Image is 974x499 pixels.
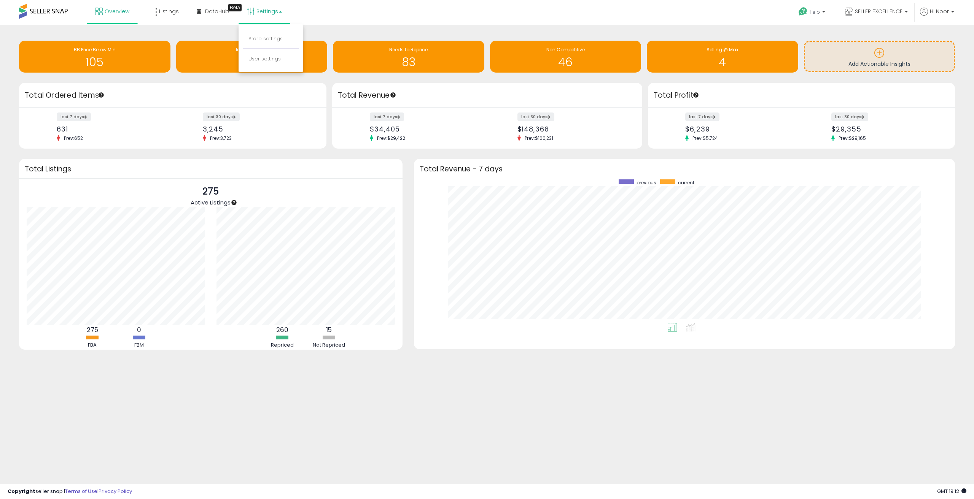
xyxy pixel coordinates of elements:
p: 275 [191,184,231,199]
span: Needs to Reprice [389,46,428,53]
div: FBA [70,342,115,349]
div: Not Repriced [306,342,352,349]
label: last 7 days [685,112,719,121]
span: DataHub [205,8,229,15]
a: Add Actionable Insights [805,42,954,71]
span: Non Competitive [546,46,585,53]
i: Get Help [798,7,808,16]
div: $6,239 [685,125,796,133]
span: Overview [105,8,129,15]
div: Repriced [259,342,305,349]
a: Selling @ Max 4 [647,41,798,73]
b: 0 [137,325,141,334]
span: BB Price Below Min [74,46,116,53]
span: Selling @ Max [707,46,738,53]
span: Active Listings [191,198,231,206]
div: $148,368 [517,125,629,133]
span: current [678,179,694,186]
span: Hi Noor [930,8,949,15]
a: Help [793,1,833,25]
b: 275 [87,325,98,334]
span: Help [810,9,820,15]
label: last 30 days [831,112,868,121]
div: Tooltip anchor [390,92,396,98]
b: 15 [326,325,332,334]
span: SELLER EXCELLENCE [855,8,902,15]
h1: 40 [180,56,324,68]
div: $29,355 [831,125,942,133]
h1: 4 [651,56,794,68]
span: Listings [159,8,179,15]
a: Store settings [248,35,283,42]
h3: Total Revenue - 7 days [420,166,950,172]
a: Inventory Age 40 [176,41,328,73]
div: FBM [116,342,162,349]
b: 260 [276,325,288,334]
span: Prev: $29,165 [835,135,870,141]
div: $34,405 [370,125,481,133]
span: Prev: $29,422 [373,135,409,141]
label: last 30 days [517,112,554,121]
a: Needs to Reprice 83 [333,41,484,73]
a: BB Price Below Min 105 [19,41,170,73]
h1: 83 [337,56,481,68]
span: Prev: 3,723 [206,135,236,141]
h3: Total Ordered Items [25,90,321,101]
h3: Total Profit [654,90,950,101]
span: previous [637,179,656,186]
span: Add Actionable Insights [848,60,910,68]
div: 631 [57,125,167,133]
span: Prev: $160,231 [521,135,557,141]
div: Tooltip anchor [98,92,105,98]
label: last 7 days [370,112,404,121]
span: Inventory Age [236,46,267,53]
span: Prev: 652 [60,135,87,141]
div: Tooltip anchor [692,92,699,98]
div: Tooltip anchor [228,4,242,11]
h1: 46 [494,56,638,68]
h3: Total Revenue [338,90,637,101]
a: Hi Noor [920,8,954,25]
div: Tooltip anchor [231,199,237,206]
h1: 105 [23,56,167,68]
h3: Total Listings [25,166,397,172]
div: 3,245 [203,125,313,133]
label: last 30 days [203,112,240,121]
a: User settings [248,55,281,62]
label: last 7 days [57,112,91,121]
span: Prev: $5,724 [689,135,722,141]
a: Non Competitive 46 [490,41,641,73]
